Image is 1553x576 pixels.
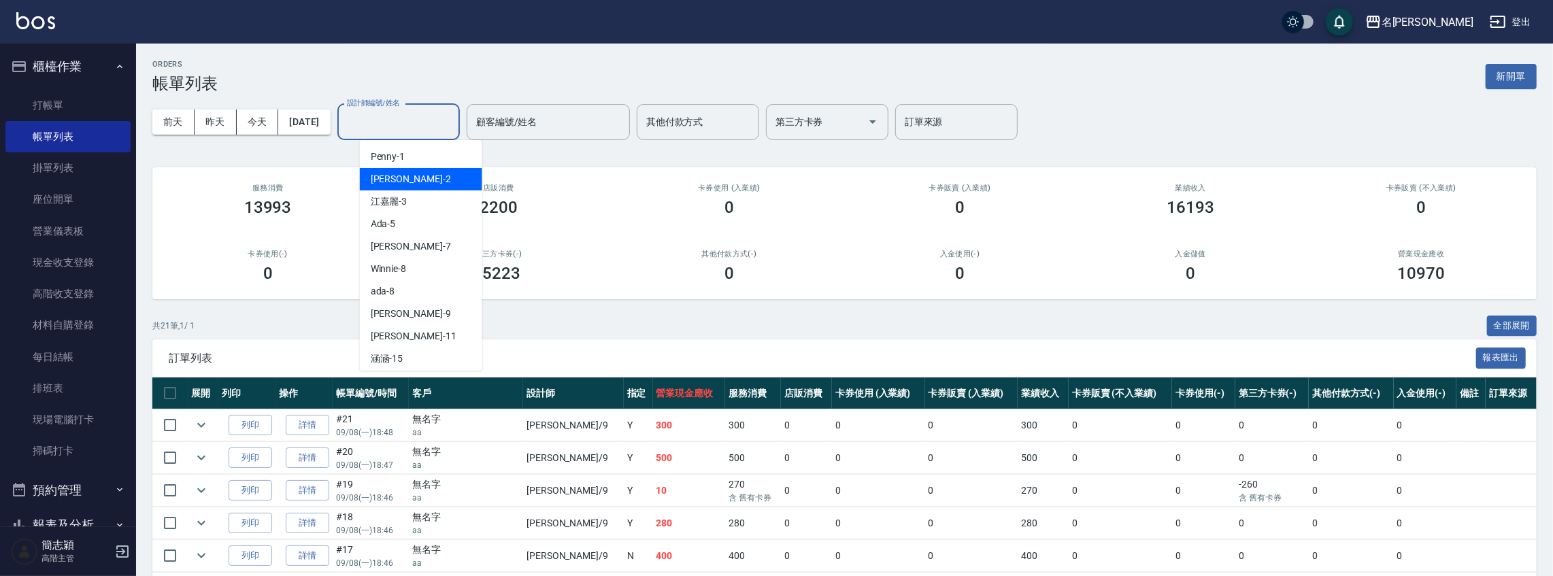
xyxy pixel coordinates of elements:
h3: 2200 [480,198,518,217]
th: 店販消費 [781,377,832,409]
h2: 其他付款方式(-) [630,250,828,258]
td: 10 [653,475,725,507]
button: expand row [191,545,212,566]
td: 0 [1172,507,1235,539]
a: 高階收支登錄 [5,278,131,309]
td: 0 [1309,475,1393,507]
h3: 16193 [1167,198,1214,217]
th: 第三方卡券(-) [1235,377,1309,409]
td: 0 [1069,507,1172,539]
td: 0 [1069,540,1172,572]
span: 訂單列表 [169,352,1476,365]
h2: 營業現金應收 [1322,250,1520,258]
td: 0 [925,540,1018,572]
a: 詳情 [286,415,329,436]
p: 09/08 (一) 18:48 [336,426,405,439]
th: 卡券販賣 (不入業績) [1069,377,1172,409]
td: 0 [1069,442,1172,474]
span: 江嘉麗 -3 [371,194,407,209]
td: 400 [725,540,782,572]
td: 0 [1069,475,1172,507]
td: -260 [1235,475,1309,507]
button: save [1326,8,1353,35]
button: expand row [191,415,212,435]
a: 座位開單 [5,184,131,215]
button: 全部展開 [1487,316,1537,337]
img: Person [11,538,38,565]
h2: 入金儲值 [1092,250,1290,258]
span: [PERSON_NAME] -9 [371,307,451,321]
td: 0 [832,442,925,474]
th: 業績收入 [1018,377,1069,409]
h2: 第三方卡券(-) [399,250,597,258]
button: expand row [191,480,212,501]
th: 設計師 [523,377,624,409]
h2: 業績收入 [1092,184,1290,192]
td: 0 [1309,442,1393,474]
td: 500 [653,442,725,474]
p: 09/08 (一) 18:47 [336,459,405,471]
button: [DATE] [278,109,330,135]
a: 掃碼打卡 [5,435,131,467]
td: Y [624,507,653,539]
h2: 卡券販賣 (不入業績) [1322,184,1520,192]
th: 客戶 [409,377,523,409]
td: 0 [1235,507,1309,539]
td: 0 [832,540,925,572]
td: 300 [725,409,782,441]
td: 0 [1394,442,1457,474]
p: aa [412,524,520,537]
h2: 入金使用(-) [861,250,1058,258]
h3: 0 [1416,198,1426,217]
th: 入金使用(-) [1394,377,1457,409]
td: 300 [1018,409,1069,441]
td: 0 [781,442,832,474]
td: [PERSON_NAME] /9 [523,507,624,539]
button: 報表匯出 [1476,348,1526,369]
p: 含 舊有卡券 [1239,492,1305,504]
td: [PERSON_NAME] /9 [523,475,624,507]
td: 0 [781,409,832,441]
td: 0 [1235,540,1309,572]
a: 材料自購登錄 [5,309,131,341]
a: 打帳單 [5,90,131,121]
span: Winnie -8 [371,262,407,276]
th: 展開 [188,377,218,409]
td: [PERSON_NAME] /9 [523,442,624,474]
th: 卡券使用 (入業績) [832,377,925,409]
button: 今天 [237,109,279,135]
td: #17 [333,540,409,572]
span: [PERSON_NAME] -11 [371,329,456,343]
h2: 卡券使用 (入業績) [630,184,828,192]
td: 500 [1018,442,1069,474]
p: 含 舊有卡券 [729,492,778,504]
h2: 卡券販賣 (入業績) [861,184,1058,192]
td: #19 [333,475,409,507]
p: aa [412,492,520,504]
td: 0 [925,442,1018,474]
button: 列印 [229,415,272,436]
h3: 服務消費 [169,184,367,192]
div: 無名字 [412,543,520,557]
h3: 0 [955,264,965,283]
div: 無名字 [412,412,520,426]
h3: 帳單列表 [152,74,218,93]
p: 高階主管 [41,552,111,564]
button: 名[PERSON_NAME] [1360,8,1479,36]
span: 涵涵 -15 [371,352,403,366]
a: 每日結帳 [5,341,131,373]
td: 0 [1172,475,1235,507]
td: 0 [1172,442,1235,474]
td: Y [624,442,653,474]
span: [PERSON_NAME] -2 [371,172,451,186]
a: 詳情 [286,447,329,469]
td: 0 [1394,507,1457,539]
a: 現金收支登錄 [5,247,131,278]
h3: 0 [724,198,734,217]
td: 280 [653,507,725,539]
td: 0 [1394,409,1457,441]
td: 0 [1069,409,1172,441]
td: 0 [1172,409,1235,441]
td: 270 [1018,475,1069,507]
td: #21 [333,409,409,441]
